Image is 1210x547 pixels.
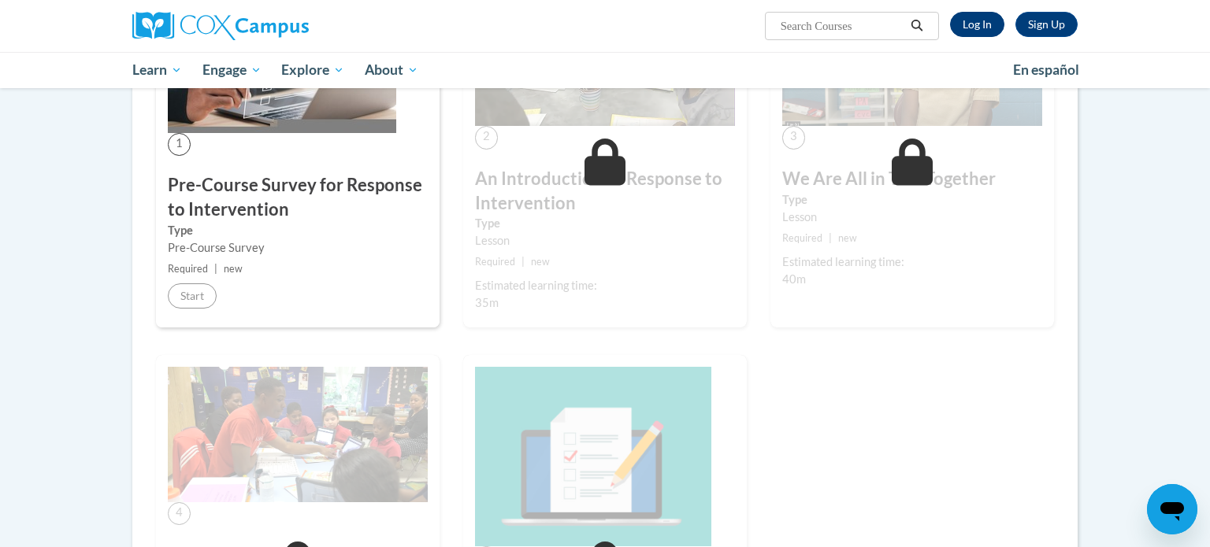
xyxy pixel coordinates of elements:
h3: An Introduction to Response to Intervention [475,167,735,216]
div: Pre-Course Survey [168,239,428,257]
h3: Pre-Course Survey for Response to Intervention [168,173,428,222]
iframe: Button to launch messaging window [1147,484,1197,534]
label: Type [475,215,735,232]
a: Cox Campus [132,12,432,40]
h3: We Are All in This Together [782,167,1042,191]
span: | [521,256,525,268]
span: new [838,232,857,244]
span: 3 [782,126,805,149]
label: Type [168,222,428,239]
span: 40m [782,272,806,286]
span: 4 [168,502,191,525]
span: Required [168,263,208,275]
span: Engage [202,61,262,79]
span: En español [1013,61,1079,78]
span: | [214,263,217,275]
img: Course Image [475,367,711,546]
div: Main menu [109,52,1101,88]
a: About [354,52,429,88]
span: new [531,256,550,268]
a: Explore [271,52,354,88]
div: Lesson [782,209,1042,226]
span: Required [475,256,515,268]
button: Start [168,283,217,309]
a: Log In [950,12,1004,37]
span: About [365,61,418,79]
span: 2 [475,126,498,149]
a: Engage [192,52,272,88]
span: 1 [168,133,191,156]
span: | [829,232,832,244]
span: Learn [132,61,182,79]
span: new [224,263,243,275]
label: Type [782,191,1042,209]
div: Estimated learning time: [782,253,1042,271]
a: Learn [122,52,192,88]
span: Required [782,232,822,244]
input: Search Courses [779,17,905,35]
a: En español [1003,54,1089,87]
img: Cox Campus [132,12,309,40]
button: Search [905,17,929,35]
div: Lesson [475,232,735,249]
span: Explore [281,61,344,79]
div: Estimated learning time: [475,277,735,294]
span: 35m [475,296,499,309]
a: Register [1015,12,1078,37]
img: Course Image [168,367,428,502]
